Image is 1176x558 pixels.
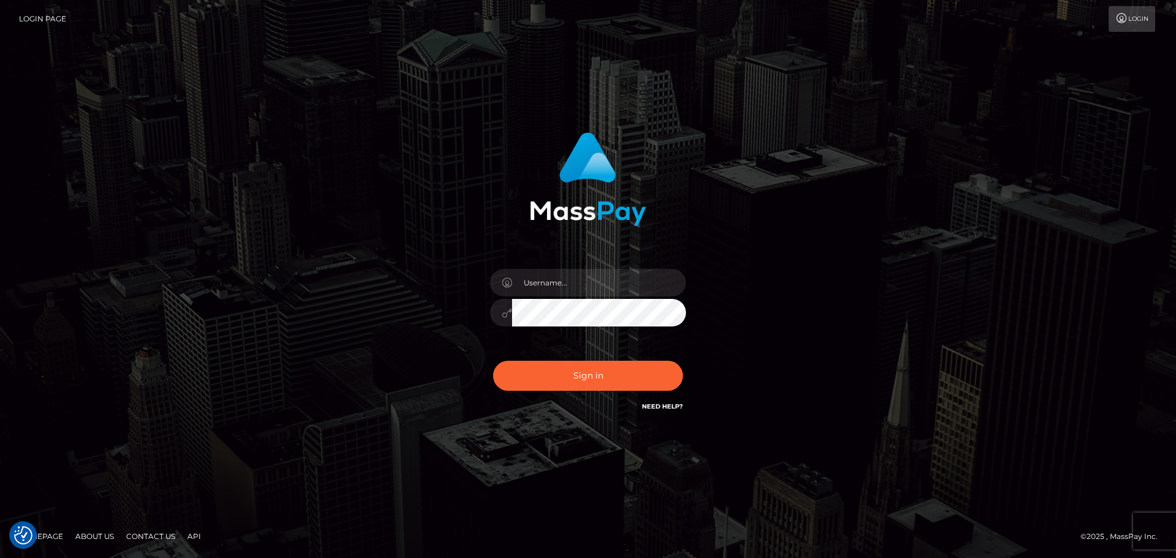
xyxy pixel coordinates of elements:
[530,132,646,226] img: MassPay Login
[493,361,683,391] button: Sign in
[1109,6,1155,32] a: Login
[70,527,119,546] a: About Us
[14,526,32,545] img: Revisit consent button
[642,402,683,410] a: Need Help?
[14,526,32,545] button: Consent Preferences
[19,6,66,32] a: Login Page
[1080,530,1167,543] div: © 2025 , MassPay Inc.
[512,269,686,296] input: Username...
[183,527,206,546] a: API
[121,527,180,546] a: Contact Us
[13,527,68,546] a: Homepage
